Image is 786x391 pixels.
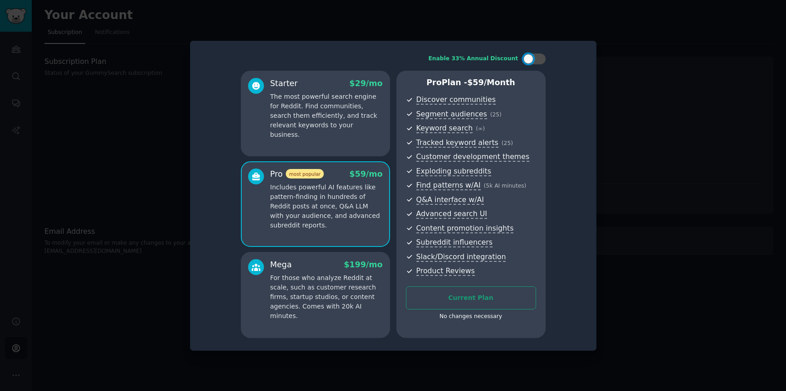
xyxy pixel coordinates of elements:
span: Slack/Discord integration [416,252,506,262]
span: Discover communities [416,95,496,105]
span: ( 5k AI minutes ) [484,183,527,189]
div: Pro [270,169,324,180]
span: Segment audiences [416,110,487,119]
span: Keyword search [416,124,473,133]
span: $ 29 /mo [349,79,382,88]
span: Subreddit influencers [416,238,493,247]
span: Content promotion insights [416,224,514,233]
span: Exploding subreddits [416,167,491,176]
span: $ 59 /mo [349,169,382,179]
p: For those who analyze Reddit at scale, such as customer research firms, startup studios, or conte... [270,273,383,321]
div: Mega [270,259,292,270]
p: The most powerful search engine for Reddit. Find communities, search them efficiently, and track ... [270,92,383,140]
span: Q&A interface w/AI [416,195,484,205]
div: Starter [270,78,298,89]
p: Pro Plan - [406,77,536,88]
span: most popular [286,169,324,179]
span: $ 199 /mo [344,260,382,269]
span: Customer development themes [416,152,530,162]
span: ( 25 ) [502,140,513,146]
span: $ 59 /month [467,78,515,87]
span: ( 25 ) [490,111,502,118]
span: Advanced search UI [416,209,487,219]
div: Enable 33% Annual Discount [429,55,518,63]
p: Includes powerful AI features like pattern-finding in hundreds of Reddit posts at once, Q&A LLM w... [270,183,383,230]
div: No changes necessary [406,313,536,321]
span: ( ∞ ) [476,126,485,132]
span: Product Reviews [416,266,475,276]
span: Find patterns w/AI [416,181,481,190]
span: Tracked keyword alerts [416,138,498,148]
